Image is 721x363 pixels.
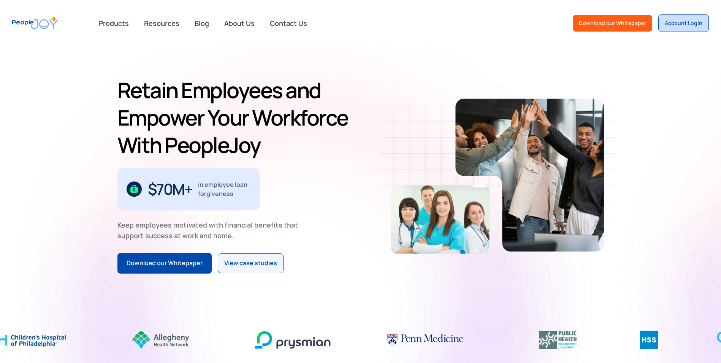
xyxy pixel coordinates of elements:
[117,220,304,241] div: Keep employees motivated with financial benefits that support success at work and home.
[127,258,203,268] div: Download our Whitepaper
[391,185,490,254] img: Retain-Employees-PeopleJoy
[265,15,312,32] a: Contact Us
[665,19,702,27] div: Account Login
[224,258,277,268] div: View case studies
[117,76,358,159] h1: Retain Employees and Empower Your Workforce With PeopleJoy
[218,253,284,273] a: View case studies
[139,15,184,32] a: Resources
[455,99,604,252] img: Retain-Employees-PeopleJoy
[12,12,58,34] a: home
[117,168,260,210] div: 1 / 3
[573,15,652,32] a: Download our Whitepaper
[220,15,259,32] a: About Us
[579,19,646,27] div: Download our Whitepaper
[198,180,251,198] div: in employee loan forgiveness
[148,183,192,195] div: $70M+
[94,16,133,31] div: Products
[190,15,214,32] a: Blog
[658,14,709,32] a: Account Login
[117,253,212,274] a: Download our Whitepaper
